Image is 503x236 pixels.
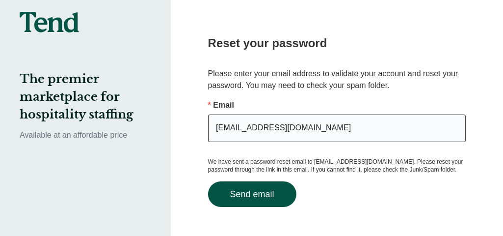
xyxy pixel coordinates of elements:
[208,34,466,52] h2: Reset your password
[208,99,466,111] p: Email
[208,68,466,91] p: Please enter your email address to validate your account and reset your password. You may need to...
[208,181,296,207] button: Send email
[208,158,466,174] p: We have sent a password reset email to [EMAIL_ADDRESS][DOMAIN_NAME]. Please reset your password t...
[20,70,151,123] h2: The premier marketplace for hospitality staffing
[20,12,79,32] img: tend-logo
[20,129,151,141] p: Available at an affordable price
